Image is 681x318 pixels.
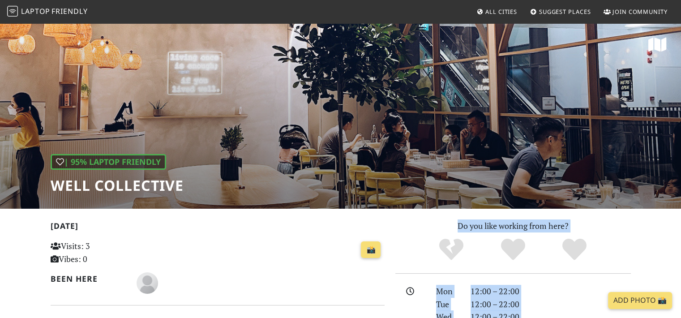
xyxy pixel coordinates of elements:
a: Suggest Places [527,4,595,20]
h1: Well Collective [51,177,184,194]
span: Friendly [51,6,87,16]
p: Visits: 3 Vibes: 0 [51,240,155,266]
div: 12:00 – 22:00 [465,285,636,298]
a: All Cities [473,4,521,20]
img: LaptopFriendly [7,6,18,17]
div: Tue [431,298,465,311]
div: Definitely! [544,237,605,262]
a: Join Community [600,4,671,20]
div: Yes [482,237,544,262]
span: Join Community [612,8,668,16]
a: LaptopFriendly LaptopFriendly [7,4,88,20]
h2: Been here [51,274,126,284]
a: 📸 [361,241,381,258]
span: All Cities [485,8,517,16]
div: | 95% Laptop Friendly [51,154,166,170]
div: 12:00 – 22:00 [465,298,636,311]
div: No [420,237,482,262]
span: Suggest Places [539,8,591,16]
p: Do you like working from here? [395,219,631,232]
h2: [DATE] [51,221,385,234]
span: Laptop [21,6,50,16]
div: Mon [431,285,465,298]
span: C.R [137,277,158,288]
img: blank-535327c66bd565773addf3077783bbfce4b00ec00e9fd257753287c682c7fa38.png [137,272,158,294]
